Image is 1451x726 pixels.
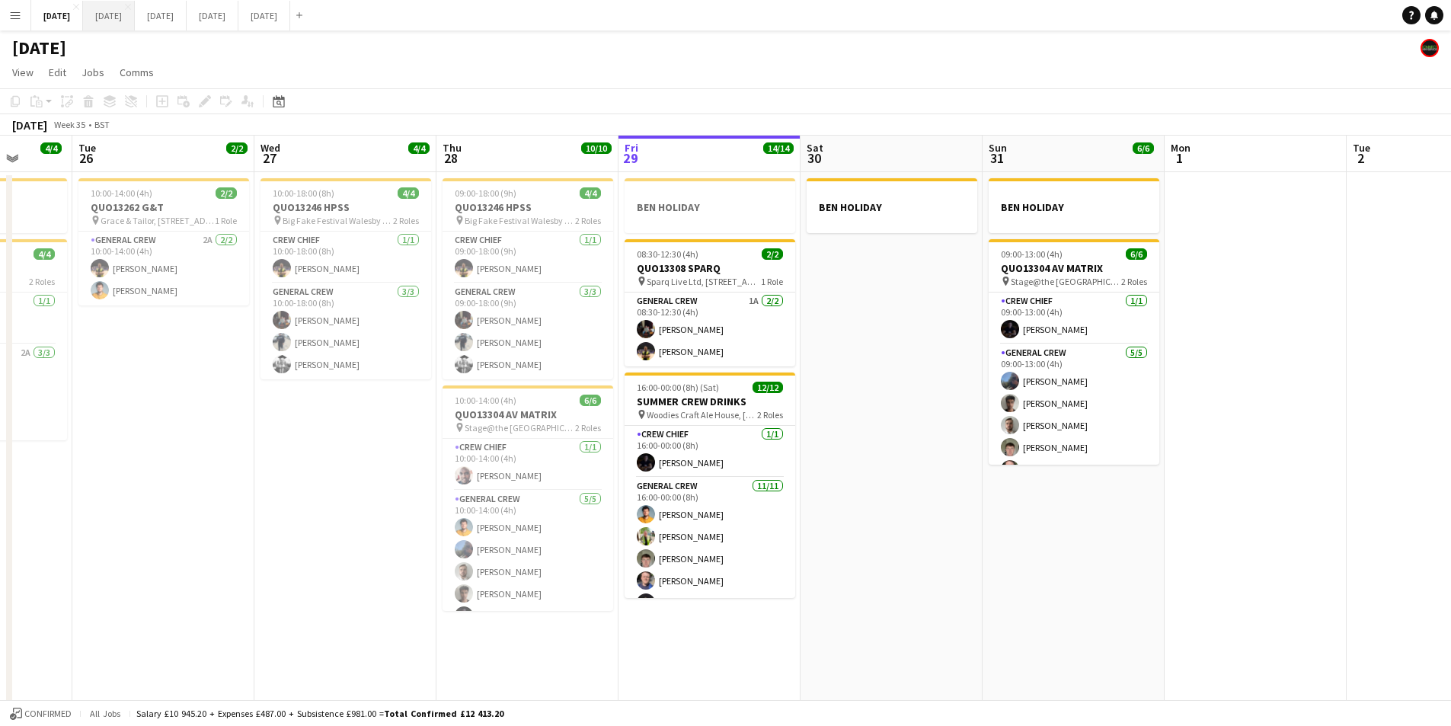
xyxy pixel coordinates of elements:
[637,382,719,393] span: 16:00-00:00 (8h) (Sat)
[989,344,1159,485] app-card-role: General Crew5/509:00-13:00 (4h)[PERSON_NAME][PERSON_NAME][PERSON_NAME][PERSON_NAME][PERSON_NAME]
[1353,141,1370,155] span: Tue
[1133,142,1154,154] span: 6/6
[34,248,55,260] span: 4/4
[227,155,247,167] div: 1 Job
[580,395,601,406] span: 6/6
[12,66,34,79] span: View
[238,1,290,30] button: [DATE]
[94,119,110,130] div: BST
[135,1,187,30] button: [DATE]
[989,293,1159,344] app-card-role: Crew Chief1/109:00-13:00 (4h)[PERSON_NAME]
[76,149,96,167] span: 26
[625,373,795,598] app-job-card: 16:00-00:00 (8h) (Sat)12/12SUMMER CREW DRINKS Woodies Craft Ale House, [STREET_ADDRESS]2 RolesCre...
[443,283,613,379] app-card-role: General Crew3/309:00-18:00 (9h)[PERSON_NAME][PERSON_NAME][PERSON_NAME]
[260,200,431,214] h3: QUO13246 HPSS
[986,149,1007,167] span: 31
[136,708,503,719] div: Salary £10 945.20 + Expenses £487.00 + Subsistence £981.00 =
[75,62,110,82] a: Jobs
[216,187,237,199] span: 2/2
[575,215,601,226] span: 2 Roles
[443,178,613,379] app-job-card: 09:00-18:00 (9h)4/4QUO13246 HPSS Big Fake Festival Walesby [STREET_ADDRESS]2 RolesCrew Chief1/109...
[12,117,47,133] div: [DATE]
[50,119,88,130] span: Week 35
[1133,155,1157,167] div: 2 Jobs
[580,187,601,199] span: 4/4
[625,395,795,408] h3: SUMMER CREW DRINKS
[443,408,613,421] h3: QUO13304 AV MATRIX
[83,1,135,30] button: [DATE]
[443,491,613,631] app-card-role: General Crew5/510:00-14:00 (4h)[PERSON_NAME][PERSON_NAME][PERSON_NAME][PERSON_NAME][PERSON_NAME]
[753,382,783,393] span: 12/12
[91,187,152,199] span: 10:00-14:00 (4h)
[43,62,72,82] a: Edit
[1011,276,1121,287] span: Stage@the [GEOGRAPHIC_DATA] [STREET_ADDRESS]
[762,248,783,260] span: 2/2
[455,187,516,199] span: 09:00-18:00 (9h)
[989,239,1159,465] app-job-card: 09:00-13:00 (4h)6/6QUO13304 AV MATRIX Stage@the [GEOGRAPHIC_DATA] [STREET_ADDRESS]2 RolesCrew Chi...
[443,200,613,214] h3: QUO13246 HPSS
[625,200,795,214] h3: BEN HOLIDAY
[101,215,215,226] span: Grace & Tailor, [STREET_ADDRESS]
[260,141,280,155] span: Wed
[78,178,249,305] app-job-card: 10:00-14:00 (4h)2/2QUO13262 G&T Grace & Tailor, [STREET_ADDRESS]1 RoleGeneral Crew2A2/210:00-14:0...
[443,385,613,611] app-job-card: 10:00-14:00 (4h)6/6QUO13304 AV MATRIX Stage@the [GEOGRAPHIC_DATA] [STREET_ADDRESS]2 RolesCrew Chi...
[393,215,419,226] span: 2 Roles
[575,422,601,433] span: 2 Roles
[409,155,429,167] div: 1 Job
[24,708,72,719] span: Confirmed
[625,293,795,366] app-card-role: General Crew1A2/208:30-12:30 (4h)[PERSON_NAME][PERSON_NAME]
[443,439,613,491] app-card-role: Crew Chief1/110:00-14:00 (4h)[PERSON_NAME]
[258,149,280,167] span: 27
[226,142,248,154] span: 2/2
[625,141,638,155] span: Fri
[625,178,795,233] div: BEN HOLIDAY
[1126,248,1147,260] span: 6/6
[8,705,74,722] button: Confirmed
[807,178,977,233] app-job-card: BEN HOLIDAY
[1350,149,1370,167] span: 2
[113,62,160,82] a: Comms
[78,200,249,214] h3: QUO13262 G&T
[29,276,55,287] span: 2 Roles
[1121,276,1147,287] span: 2 Roles
[12,37,66,59] h1: [DATE]
[763,142,794,154] span: 14/14
[465,215,575,226] span: Big Fake Festival Walesby [STREET_ADDRESS]
[989,178,1159,233] app-job-card: BEN HOLIDAY
[455,395,516,406] span: 10:00-14:00 (4h)
[31,1,83,30] button: [DATE]
[384,708,503,719] span: Total Confirmed £12 413.20
[622,149,638,167] span: 29
[49,66,66,79] span: Edit
[804,149,823,167] span: 30
[260,178,431,379] app-job-card: 10:00-18:00 (8h)4/4QUO13246 HPSS Big Fake Festival Walesby [STREET_ADDRESS]2 RolesCrew Chief1/110...
[581,142,612,154] span: 10/10
[807,141,823,155] span: Sat
[807,200,977,214] h3: BEN HOLIDAY
[582,155,611,167] div: 2 Jobs
[440,149,462,167] span: 28
[1421,39,1439,57] app-user-avatar: KONNECT HQ
[41,155,65,167] div: 2 Jobs
[955,155,975,167] div: 1 Job
[78,141,96,155] span: Tue
[408,142,430,154] span: 4/4
[989,261,1159,275] h3: QUO13304 AV MATRIX
[273,187,334,199] span: 10:00-18:00 (8h)
[187,1,238,30] button: [DATE]
[215,215,237,226] span: 1 Role
[443,141,462,155] span: Thu
[260,232,431,283] app-card-role: Crew Chief1/110:00-18:00 (8h)[PERSON_NAME]
[757,409,783,421] span: 2 Roles
[260,283,431,379] app-card-role: General Crew3/310:00-18:00 (8h)[PERSON_NAME][PERSON_NAME][PERSON_NAME]
[764,155,793,167] div: 3 Jobs
[283,215,393,226] span: Big Fake Festival Walesby [STREET_ADDRESS]
[1168,149,1191,167] span: 1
